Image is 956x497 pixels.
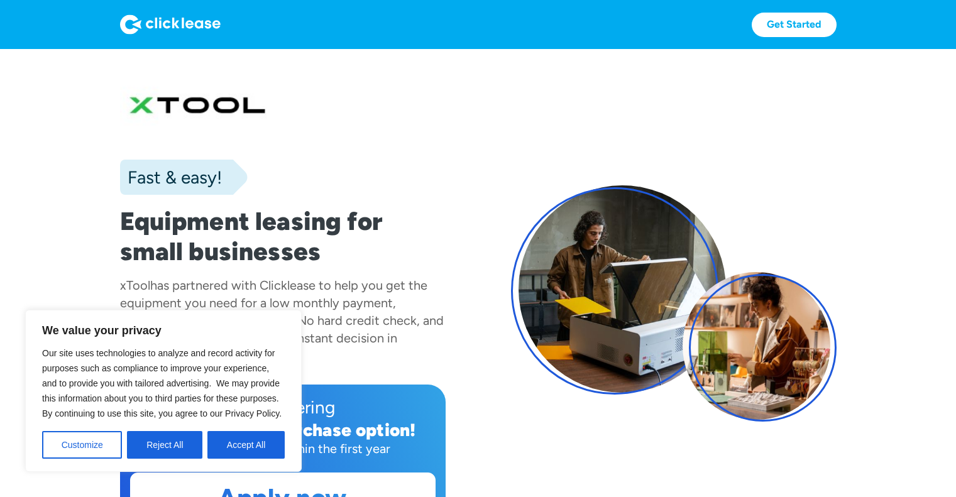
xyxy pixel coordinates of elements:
div: xTool [120,278,150,293]
p: We value your privacy [42,323,285,338]
img: Logo [120,14,221,35]
button: Accept All [207,431,285,459]
div: early purchase option! [226,419,416,440]
button: Customize [42,431,122,459]
div: Fast & easy! [120,165,222,190]
h1: Equipment leasing for small businesses [120,206,446,266]
div: has partnered with Clicklease to help you get the equipment you need for a low monthly payment, c... [120,278,444,363]
button: Reject All [127,431,202,459]
a: Get Started [752,13,837,37]
span: Our site uses technologies to analyze and record activity for purposes such as compliance to impr... [42,348,282,418]
div: We value your privacy [25,310,302,472]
